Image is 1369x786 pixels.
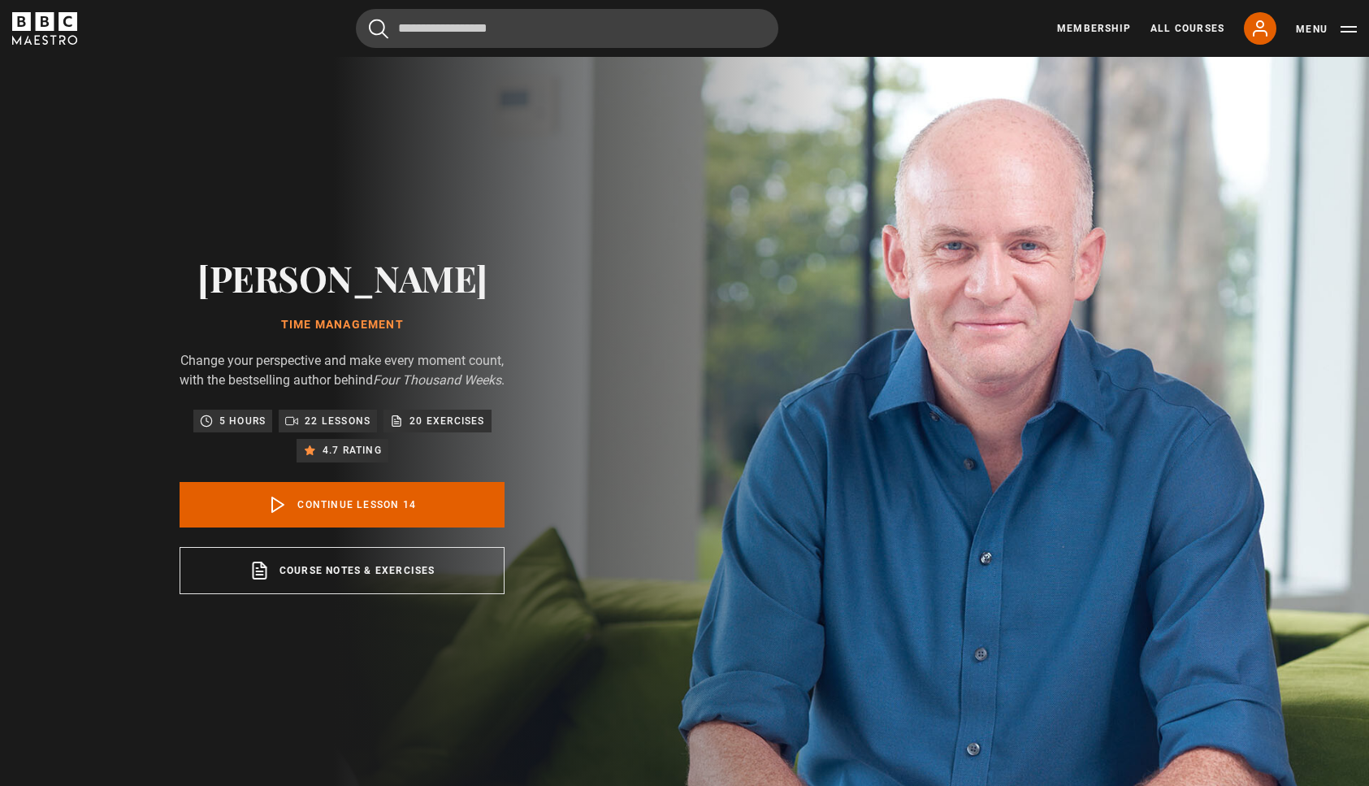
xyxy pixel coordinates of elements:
[305,413,370,429] p: 22 lessons
[180,351,505,390] p: Change your perspective and make every moment count, with the bestselling author behind .
[180,319,505,332] h1: Time Management
[323,442,382,458] p: 4.7 rating
[180,257,505,298] h2: [PERSON_NAME]
[180,547,505,594] a: Course notes & exercises
[180,482,505,528] a: Continue lesson 14
[1296,21,1357,37] button: Toggle navigation
[1150,21,1224,36] a: All Courses
[12,12,77,45] svg: BBC Maestro
[409,413,484,429] p: 20 exercises
[219,413,266,429] p: 5 hours
[356,9,778,48] input: Search
[369,19,388,39] button: Submit the search query
[373,372,501,388] i: Four Thousand Weeks
[1057,21,1131,36] a: Membership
